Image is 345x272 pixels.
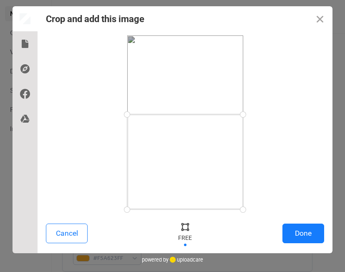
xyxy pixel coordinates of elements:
[46,14,144,24] div: Crop and add this image
[282,224,324,243] button: Done
[13,56,38,81] div: Direct Link
[307,6,332,31] button: Close
[13,6,38,31] div: Preview
[13,31,38,56] div: Local Files
[46,224,88,243] button: Cancel
[169,257,203,263] a: uploadcare
[13,106,38,131] div: Google Drive
[142,253,203,266] div: powered by
[13,81,38,106] div: Facebook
